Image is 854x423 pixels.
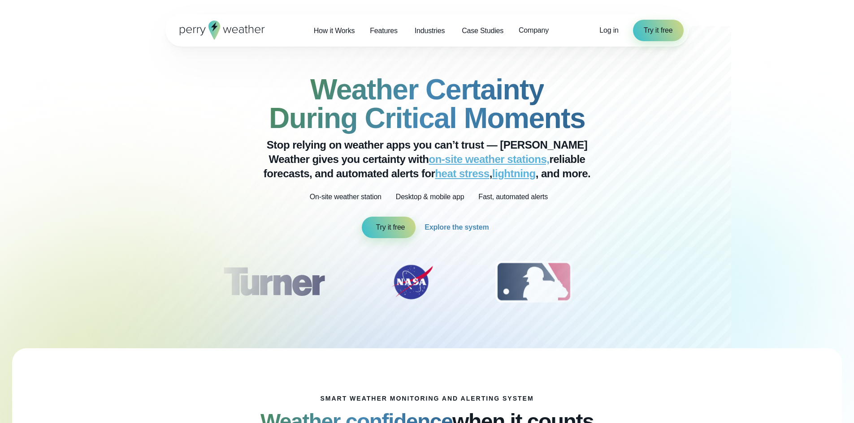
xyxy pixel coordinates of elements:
span: Try it free [376,222,405,233]
span: Company [519,25,549,36]
p: Fast, automated alerts [478,192,548,202]
img: PGA.svg [624,260,696,304]
a: Try it free [362,217,416,238]
img: Turner-Construction_1.svg [210,260,337,304]
a: lightning [492,167,536,179]
span: Case Studies [462,26,503,36]
div: 4 of 12 [624,260,696,304]
a: Case Studies [454,21,511,40]
a: Log in [599,25,618,36]
p: Stop relying on weather apps you can’t trust — [PERSON_NAME] Weather gives you certainty with rel... [248,138,607,181]
a: Try it free [633,20,684,41]
span: Features [370,26,398,36]
span: Log in [599,26,618,34]
span: How it Works [314,26,355,36]
div: slideshow [210,260,644,309]
div: 3 of 12 [486,260,581,304]
a: heat stress [435,167,489,179]
strong: Weather Certainty During Critical Moments [269,73,585,134]
a: Explore the system [425,217,492,238]
span: Try it free [644,25,673,36]
p: Desktop & mobile app [396,192,464,202]
h1: smart weather monitoring and alerting system [320,395,533,402]
div: 1 of 12 [210,260,337,304]
img: NASA.svg [381,260,443,304]
img: MLB.svg [486,260,581,304]
p: On-site weather station [310,192,381,202]
span: Explore the system [425,222,489,233]
div: 2 of 12 [381,260,443,304]
span: Industries [415,26,445,36]
a: on-site weather stations, [429,153,550,165]
a: How it Works [306,21,363,40]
